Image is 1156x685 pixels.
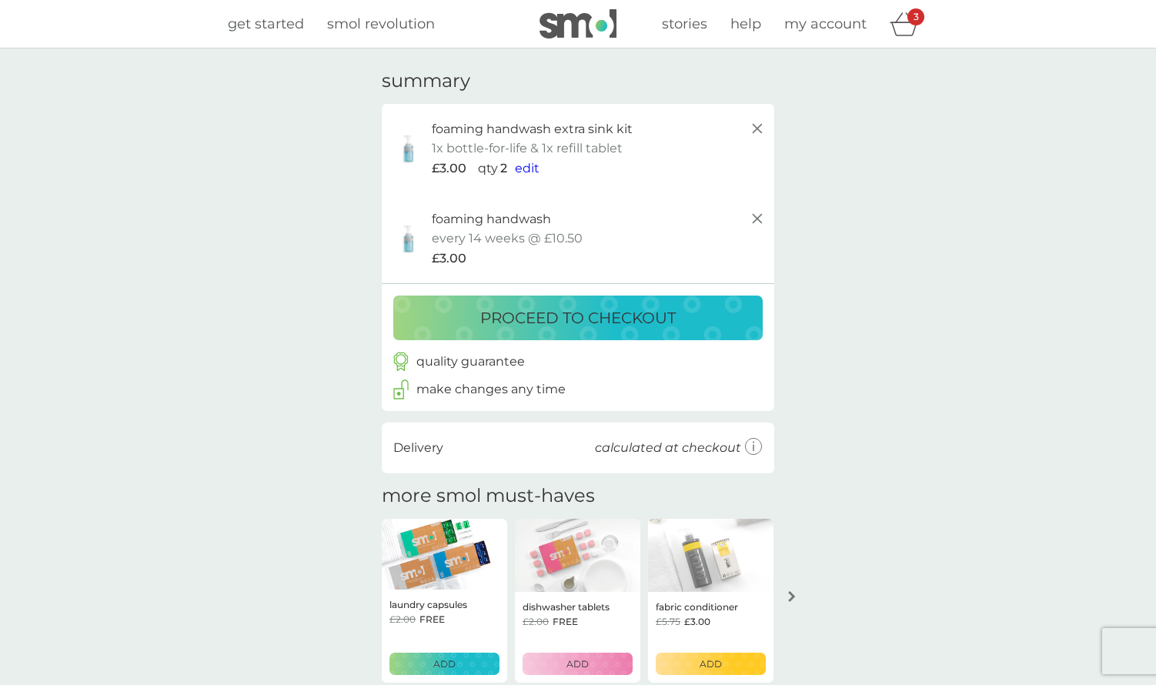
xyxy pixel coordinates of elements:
p: fabric conditioner [656,600,738,614]
span: get started [228,15,304,32]
p: proceed to checkout [480,306,676,330]
button: ADD [523,653,633,675]
p: foaming handwash [432,209,551,229]
p: 1x bottle-for-life & 1x refill tablet [432,139,623,159]
span: £2.00 [389,612,416,627]
a: get started [228,13,304,35]
p: every 14 weeks @ £10.50 [432,229,583,249]
a: stories [662,13,707,35]
p: calculated at checkout [595,438,741,458]
span: £3.00 [684,614,710,629]
p: quality guarantee [416,352,525,372]
span: edit [515,161,540,175]
span: £3.00 [432,249,466,269]
p: laundry capsules [389,597,467,612]
span: help [730,15,761,32]
a: my account [784,13,867,35]
span: my account [784,15,867,32]
p: qty [478,159,498,179]
h3: summary [382,70,470,92]
img: smol [540,9,616,38]
span: £3.00 [432,159,466,179]
span: £2.00 [523,614,549,629]
p: ADD [700,657,722,671]
span: smol revolution [327,15,435,32]
span: £5.75 [656,614,680,629]
span: FREE [553,614,578,629]
button: edit [515,159,540,179]
a: smol revolution [327,13,435,35]
div: basket [890,8,928,39]
p: foaming handwash extra sink kit [432,119,633,139]
a: help [730,13,761,35]
button: ADD [656,653,766,675]
p: Delivery [393,438,443,458]
p: make changes any time [416,379,566,399]
button: ADD [389,653,499,675]
p: dishwasher tablets [523,600,610,614]
p: ADD [433,657,456,671]
p: ADD [566,657,589,671]
span: stories [662,15,707,32]
p: 2 [500,159,507,179]
h2: more smol must-haves [382,485,595,507]
button: proceed to checkout [393,296,763,340]
span: FREE [419,612,445,627]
